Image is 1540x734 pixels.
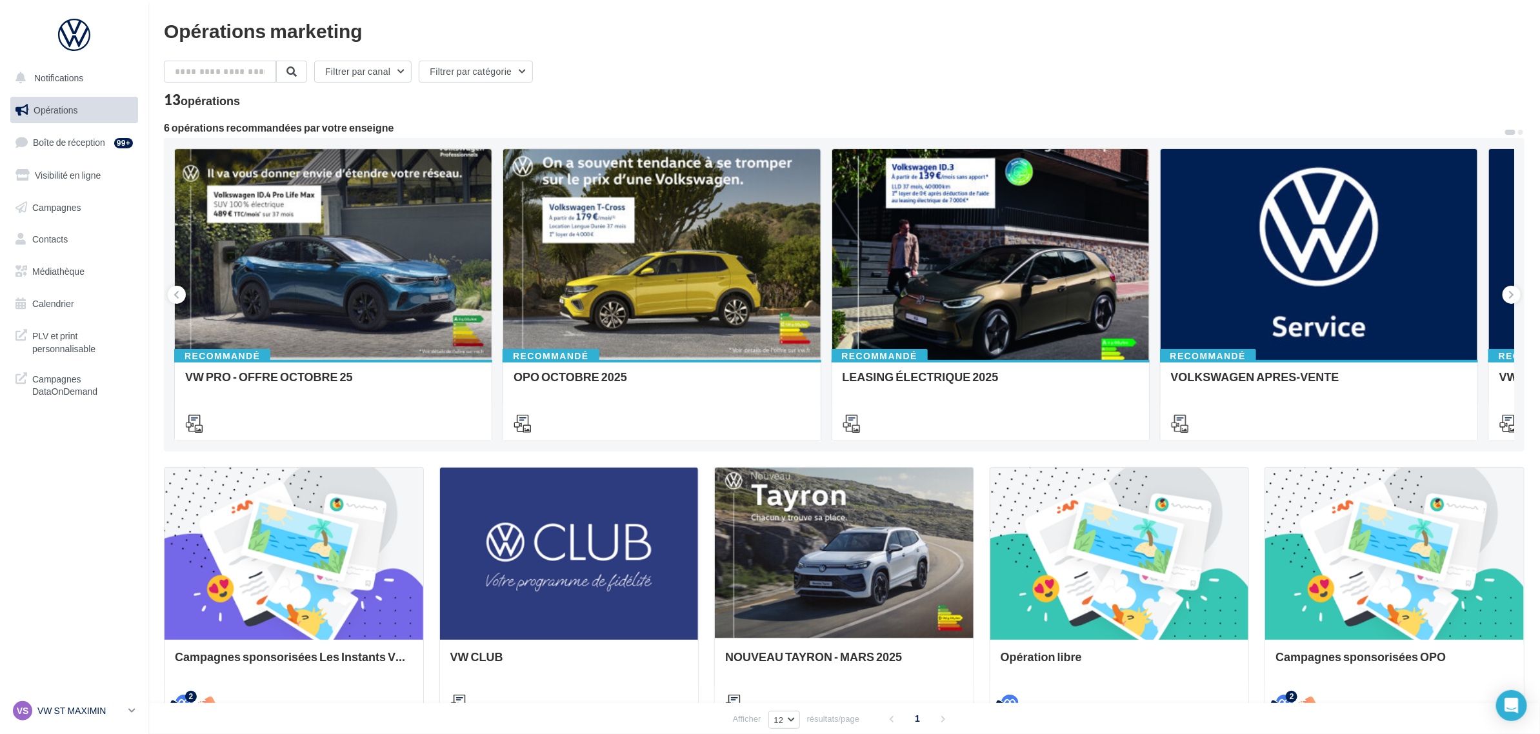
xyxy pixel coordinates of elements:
div: Opérations marketing [164,21,1525,40]
div: 6 opérations recommandées par votre enseigne [164,123,1504,133]
a: Calendrier [8,290,141,317]
button: 12 [768,711,800,729]
a: Médiathèque [8,258,141,285]
a: Visibilité en ligne [8,162,141,189]
div: Open Intercom Messenger [1496,690,1527,721]
button: Filtrer par canal [314,61,412,83]
span: Campagnes [32,201,81,212]
div: Campagnes sponsorisées Les Instants VW Octobre [175,650,413,676]
div: Campagnes sponsorisées OPO [1275,650,1514,676]
a: PLV et print personnalisable [8,322,141,360]
div: 2 [185,691,197,702]
span: Opérations [34,104,77,115]
p: VW ST MAXIMIN [37,704,123,717]
div: Recommandé [1160,349,1256,363]
div: NOUVEAU TAYRON - MARS 2025 [725,650,963,676]
span: résultats/page [807,713,860,725]
div: LEASING ÉLECTRIQUE 2025 [843,370,1139,396]
div: Recommandé [832,349,928,363]
div: VOLKSWAGEN APRES-VENTE [1171,370,1467,396]
div: Recommandé [174,349,270,363]
div: OPO OCTOBRE 2025 [514,370,810,396]
span: Visibilité en ligne [35,170,101,181]
div: Opération libre [1001,650,1239,676]
button: Filtrer par catégorie [419,61,533,83]
div: VW PRO - OFFRE OCTOBRE 25 [185,370,481,396]
span: Contacts [32,233,68,244]
a: Boîte de réception99+ [8,128,141,156]
span: 12 [774,715,784,725]
button: Notifications [8,64,135,92]
div: 2 [1286,691,1297,702]
a: Contacts [8,226,141,253]
span: Médiathèque [32,266,85,277]
span: VS [17,704,29,717]
a: Campagnes DataOnDemand [8,365,141,403]
span: Afficher [733,713,761,725]
a: Campagnes [8,194,141,221]
span: Campagnes DataOnDemand [32,370,133,398]
a: VS VW ST MAXIMIN [10,699,138,723]
span: Calendrier [32,298,74,309]
span: Boîte de réception [33,137,105,148]
div: opérations [181,95,240,106]
div: Recommandé [503,349,599,363]
span: Notifications [34,72,83,83]
div: 13 [164,93,240,107]
a: Opérations [8,97,141,124]
div: VW CLUB [450,650,688,676]
span: PLV et print personnalisable [32,327,133,355]
div: 99+ [114,138,133,148]
span: 1 [907,708,928,729]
